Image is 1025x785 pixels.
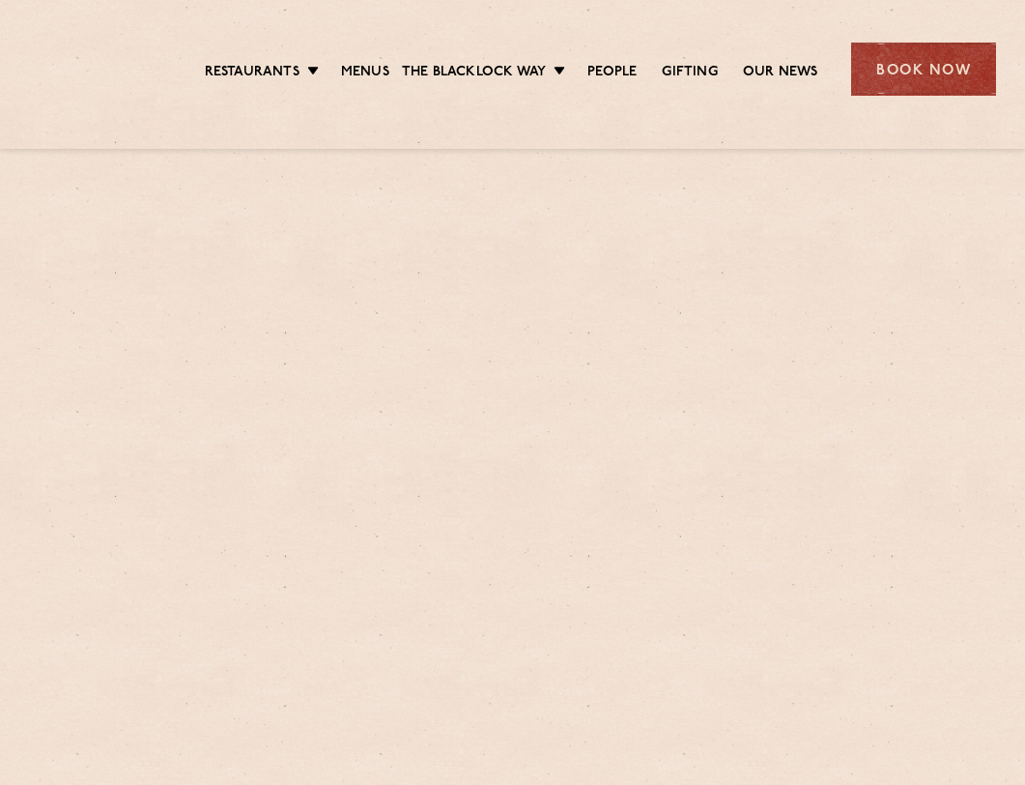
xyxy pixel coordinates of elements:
a: Menus [341,63,389,84]
div: Book Now [851,43,996,96]
a: Restaurants [205,63,299,84]
a: Gifting [662,63,717,84]
a: Our News [743,63,818,84]
img: svg%3E [29,18,181,120]
a: People [587,63,637,84]
a: The Blacklock Way [402,63,546,84]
